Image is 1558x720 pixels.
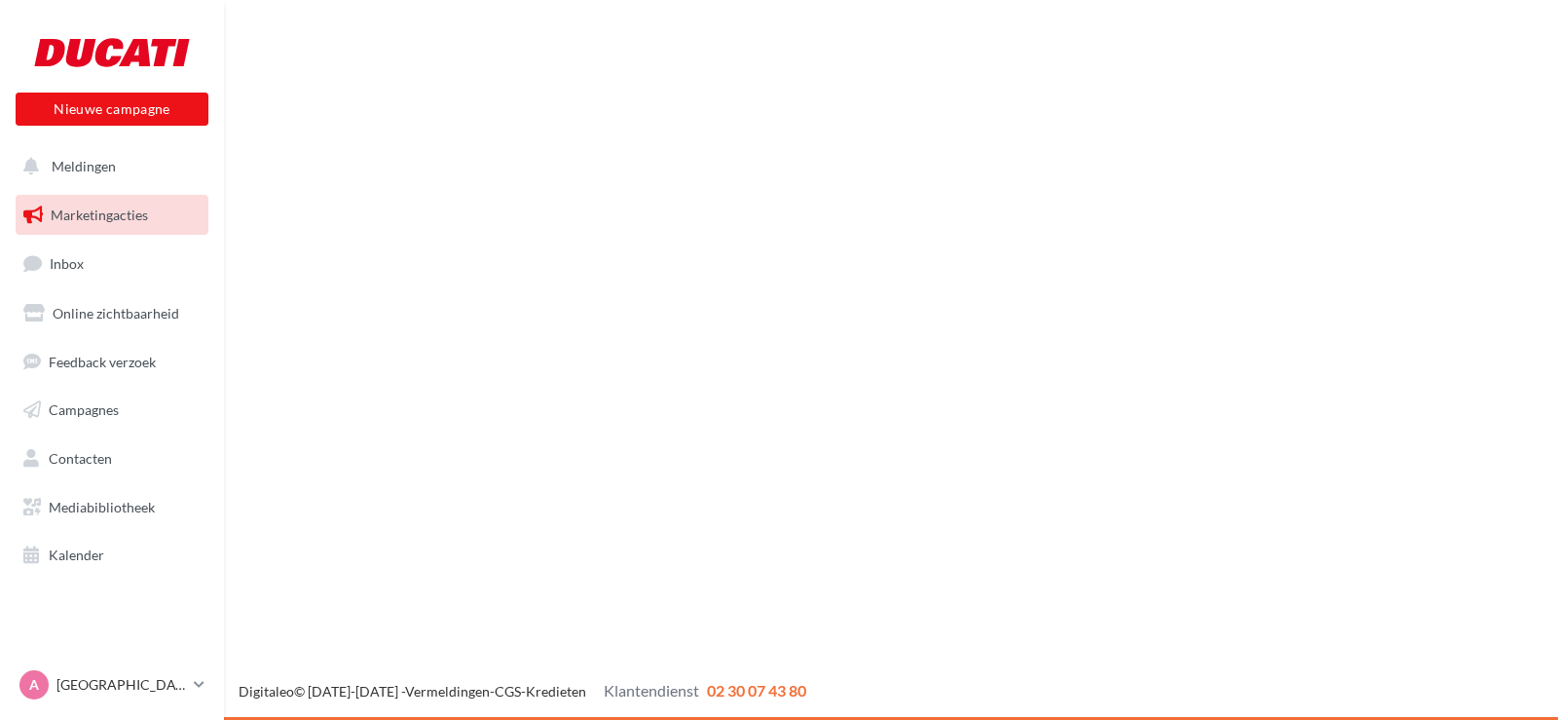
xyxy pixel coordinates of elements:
span: Feedback verzoek [49,353,156,369]
span: © [DATE]-[DATE] - - - [239,683,806,700]
a: Kredieten [526,683,586,700]
a: Marketingacties [12,195,212,236]
span: Klantendienst [604,681,699,700]
a: Kalender [12,535,212,576]
button: Nieuwe campagne [16,93,208,126]
span: Kalender [49,547,104,563]
a: Contacten [12,438,212,479]
a: Feedback verzoek [12,342,212,383]
button: Meldingen [12,146,204,187]
a: Inbox [12,243,212,284]
span: Contacten [49,450,112,467]
p: [GEOGRAPHIC_DATA] [56,675,186,695]
a: Mediabibliotheek [12,487,212,528]
span: Marketingacties [51,207,148,223]
a: Online zichtbaarheid [12,293,212,334]
span: Campagnes [49,401,119,418]
a: Campagnes [12,390,212,431]
a: Digitaleo [239,683,294,700]
span: 02 30 07 43 80 [707,681,806,700]
a: Vermeldingen [405,683,490,700]
span: Online zichtbaarheid [53,305,179,322]
span: Inbox [50,255,84,272]
span: A [29,675,39,695]
span: Mediabibliotheek [49,499,155,515]
a: CGS [495,683,521,700]
span: Meldingen [52,158,116,174]
a: A [GEOGRAPHIC_DATA] [16,666,208,703]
